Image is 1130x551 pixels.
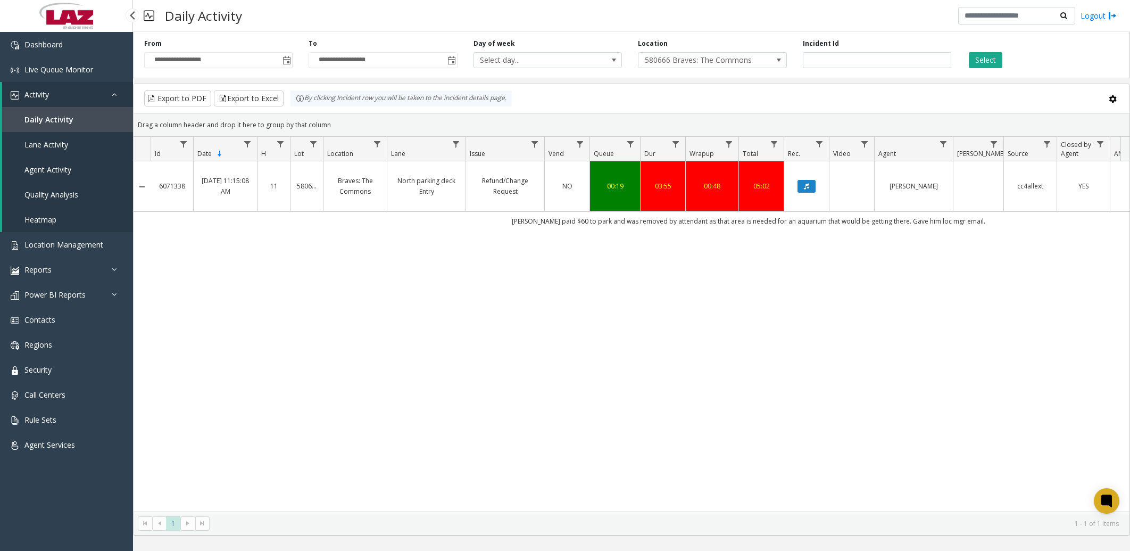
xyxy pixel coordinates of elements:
[1010,181,1050,191] a: cc4allext
[134,183,151,191] a: Collapse Details
[449,137,463,151] a: Lane Filter Menu
[11,341,19,350] img: 'icon'
[24,165,71,175] span: Agent Activity
[155,149,161,158] span: Id
[596,181,634,191] a: 00:19
[157,181,187,191] a: 6071338
[2,82,133,107] a: Activity
[1093,137,1108,151] a: Closed by Agent Filter Menu
[881,181,946,191] a: [PERSON_NAME]
[24,64,93,75] span: Live Queue Monitor
[24,315,55,325] span: Contacts
[24,390,65,400] span: Call Centers
[2,107,133,132] a: Daily Activity
[573,137,587,151] a: Vend Filter Menu
[878,149,896,158] span: Agent
[1040,137,1054,151] a: Source Filter Menu
[24,415,56,425] span: Rule Sets
[1108,10,1117,21] img: logout
[2,157,133,182] a: Agent Activity
[24,290,86,300] span: Power BI Reports
[11,41,19,50] img: 'icon'
[297,181,317,191] a: 580666
[391,149,405,158] span: Lane
[144,3,154,29] img: pageIcon
[669,137,683,151] a: Dur Filter Menu
[240,137,255,151] a: Date Filter Menu
[472,176,538,196] a: Refund/Change Request
[216,519,1119,528] kendo-pager-info: 1 - 1 of 1 items
[1078,182,1089,191] span: YES
[24,365,52,375] span: Security
[1063,181,1103,191] a: YES
[273,137,288,151] a: H Filter Menu
[290,91,512,106] div: By clicking Incident row you will be taken to the incident details page.
[144,39,162,48] label: From
[549,149,564,158] span: Vend
[306,137,321,151] a: Lot Filter Menu
[197,149,212,158] span: Date
[445,53,457,68] span: Toggle popup
[330,176,380,196] a: Braves: The Commons
[11,416,19,425] img: 'icon'
[200,176,251,196] a: [DATE] 11:15:08 AM
[562,182,572,191] span: NO
[134,137,1129,511] div: Data table
[473,39,515,48] label: Day of week
[692,181,732,191] a: 00:48
[24,340,52,350] span: Regions
[11,391,19,400] img: 'icon'
[812,137,827,151] a: Rec. Filter Menu
[261,149,266,158] span: H
[11,91,19,100] img: 'icon'
[743,149,758,158] span: Total
[2,132,133,157] a: Lane Activity
[370,137,385,151] a: Location Filter Menu
[647,181,679,191] a: 03:55
[1081,10,1117,21] a: Logout
[296,94,304,103] img: infoIcon.svg
[969,52,1002,68] button: Select
[160,3,247,29] h3: Daily Activity
[294,149,304,158] span: Lot
[474,53,592,68] span: Select day...
[264,181,284,191] a: 11
[24,265,52,275] span: Reports
[24,39,63,50] span: Dashboard
[957,149,1006,158] span: [PERSON_NAME]
[689,149,714,158] span: Wrapup
[624,137,638,151] a: Queue Filter Menu
[166,516,180,531] span: Page 1
[858,137,872,151] a: Video Filter Menu
[214,91,284,106] button: Export to Excel
[24,215,56,225] span: Heatmap
[644,149,655,158] span: Dur
[936,137,951,151] a: Agent Filter Menu
[987,137,1001,151] a: Parker Filter Menu
[24,440,75,450] span: Agent Services
[528,137,542,151] a: Issue Filter Menu
[722,137,736,151] a: Wrapup Filter Menu
[745,181,777,191] a: 05:02
[11,266,19,275] img: 'icon'
[638,53,757,68] span: 580666 Braves: The Commons
[470,149,485,158] span: Issue
[551,181,583,191] a: NO
[215,150,224,158] span: Sortable
[134,116,1129,134] div: Drag a column header and drop it here to group by that column
[2,182,133,207] a: Quality Analysis
[767,137,782,151] a: Total Filter Menu
[11,441,19,450] img: 'icon'
[1061,140,1091,158] span: Closed by Agent
[803,39,839,48] label: Incident Id
[394,176,459,196] a: North parking deck Entry
[24,114,73,125] span: Daily Activity
[1008,149,1028,158] span: Source
[11,366,19,375] img: 'icon'
[11,241,19,250] img: 'icon'
[24,190,78,200] span: Quality Analysis
[24,240,103,250] span: Location Management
